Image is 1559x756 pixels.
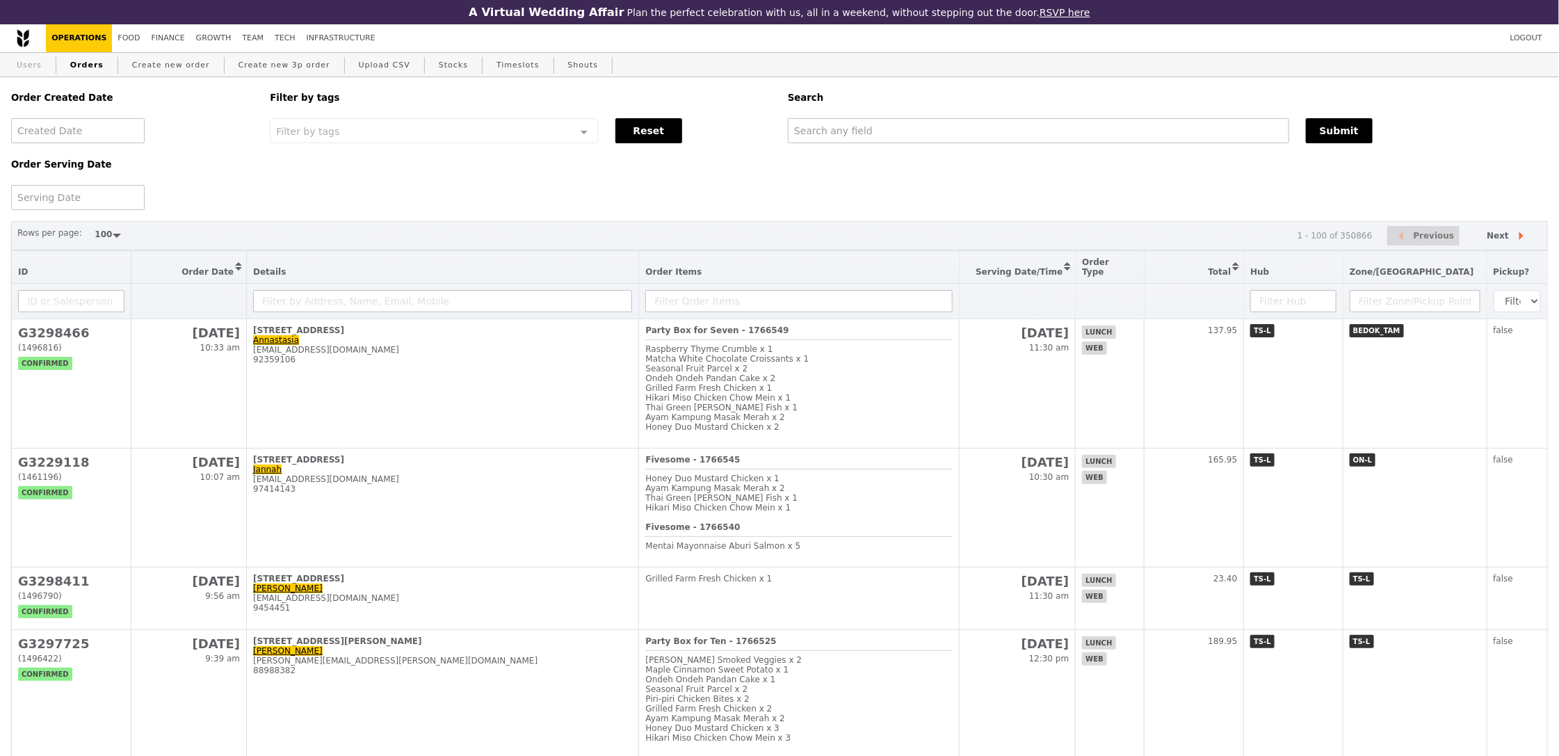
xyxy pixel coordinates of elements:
[1250,290,1336,312] input: Filter Hub
[253,325,632,335] div: [STREET_ADDRESS]
[236,24,269,52] a: Team
[205,654,240,663] span: 9:39 am
[11,118,145,143] input: Created Date
[17,226,82,240] label: Rows per page:
[645,290,953,312] input: Filter Order Items
[191,24,237,52] a: Growth
[788,93,1548,103] h5: Search
[645,694,749,704] span: Piri‑piri Chicken Bites x 2
[1387,226,1460,246] button: Previous
[379,6,1180,19] div: Plan the perfect celebration with us, all in a weekend, without stepping out the door.
[276,124,339,137] span: Filter by tags
[1494,267,1530,277] span: Pickup?
[645,474,779,483] span: Honey Duo Mustard Chicken x 1
[253,574,632,584] div: [STREET_ADDRESS]
[1208,636,1237,646] span: 189.95
[1487,227,1509,244] span: Next
[645,393,791,403] span: Hikari Miso Chicken Chow Mein x 1
[127,53,216,78] a: Create new order
[18,472,124,482] div: (1461196)
[966,574,1069,588] h2: [DATE]
[1350,290,1480,312] input: Filter Zone/Pickup Point
[253,474,632,484] div: [EMAIL_ADDRESS][DOMAIN_NAME]
[645,574,953,584] div: Grilled Farm Fresh Chicken x 1
[353,53,416,78] a: Upload CSV
[645,541,800,551] span: Mentai Mayonnaise Aburi Salmon x 5
[18,591,124,601] div: (1496790)
[645,325,789,335] b: Party Box for Seven - 1766549
[645,344,773,354] span: Raspberry Thyme Crumble x 1
[18,357,72,370] span: confirmed
[11,53,47,78] a: Users
[1494,574,1514,584] span: false
[18,574,124,588] h2: G3298411
[301,24,381,52] a: Infrastructure
[269,24,301,52] a: Tech
[645,373,775,383] span: Ondeh Ondeh Pandan Cake x 2
[645,655,802,665] span: [PERSON_NAME] Smoked Veggies x 2
[11,185,145,210] input: Serving Date
[18,668,72,681] span: confirmed
[645,403,798,412] span: Thai Green [PERSON_NAME] Fish x 1
[966,325,1069,340] h2: [DATE]
[1350,267,1474,277] span: Zone/[GEOGRAPHIC_DATA]
[645,684,748,694] span: Seasonal Fruit Parcel x 2
[1505,24,1548,52] a: Logout
[1029,472,1069,482] span: 10:30 am
[1250,324,1275,337] span: TS-L
[1029,591,1069,601] span: 11:30 am
[253,455,632,465] div: [STREET_ADDRESS]
[138,636,240,651] h2: [DATE]
[18,486,72,499] span: confirmed
[1306,118,1373,143] button: Submit
[205,591,240,601] span: 9:56 am
[1082,471,1106,484] span: web
[469,6,624,19] h3: A Virtual Wedding Affair
[1494,636,1514,646] span: false
[433,53,474,78] a: Stocks
[11,159,253,170] h5: Order Serving Date
[1208,455,1237,465] span: 165.95
[563,53,604,78] a: Shouts
[1350,635,1374,648] span: TS-L
[645,636,776,646] b: Party Box for Ten - 1766525
[138,455,240,469] h2: [DATE]
[253,345,632,355] div: [EMAIL_ADDRESS][DOMAIN_NAME]
[1494,455,1514,465] span: false
[17,29,29,47] img: Grain logo
[200,472,240,482] span: 10:07 am
[1475,226,1542,246] button: Next
[1250,635,1275,648] span: TS-L
[18,267,28,277] span: ID
[615,118,682,143] button: Reset
[645,665,789,675] span: Maple Cinnamon Sweet Potato x 1
[1082,455,1115,468] span: lunch
[645,412,784,422] span: Ayam Kampung Masak Merah x 2
[253,290,632,312] input: Filter by Address, Name, Email, Mobile
[788,118,1289,143] input: Search any field
[253,267,286,277] span: Details
[18,290,124,312] input: ID or Salesperson name
[645,364,748,373] span: Seasonal Fruit Parcel x 2
[645,675,775,684] span: Ondeh Ondeh Pandan Cake x 1
[18,325,124,340] h2: G3298466
[253,465,282,474] a: Jannah
[645,733,791,743] span: Hikari Miso Chicken Chow Mein x 3
[645,422,779,432] span: Honey Duo Mustard Chicken x 2
[253,603,632,613] div: 9454451
[1208,325,1237,335] span: 137.95
[491,53,544,78] a: Timeslots
[18,636,124,651] h2: G3297725
[18,654,124,663] div: (1496422)
[1082,636,1115,650] span: lunch
[1029,343,1069,353] span: 11:30 am
[253,656,632,666] div: [PERSON_NAME][EMAIL_ADDRESS][PERSON_NAME][DOMAIN_NAME]
[1213,574,1237,584] span: 23.40
[645,267,702,277] span: Order Items
[1082,590,1106,603] span: web
[1250,453,1275,467] span: TS-L
[253,355,632,364] div: 92359106
[645,723,779,733] span: Honey Duo Mustard Chicken x 3
[253,335,299,345] a: Annastasia
[1082,341,1106,355] span: web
